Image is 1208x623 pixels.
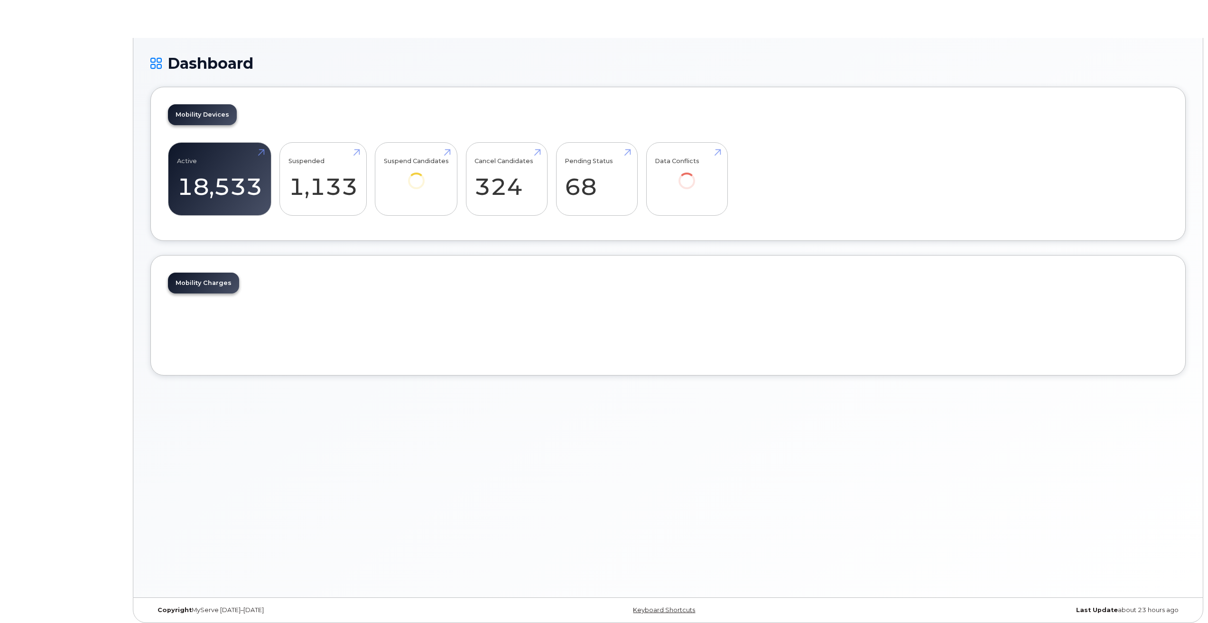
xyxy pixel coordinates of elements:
[565,148,629,211] a: Pending Status 68
[168,104,237,125] a: Mobility Devices
[655,148,719,202] a: Data Conflicts
[150,606,495,614] div: MyServe [DATE]–[DATE]
[633,606,695,614] a: Keyboard Shortcuts
[288,148,358,211] a: Suspended 1,133
[177,148,262,211] a: Active 18,533
[1076,606,1118,614] strong: Last Update
[168,273,239,293] a: Mobility Charges
[150,55,1186,72] h1: Dashboard
[841,606,1186,614] div: about 23 hours ago
[158,606,192,614] strong: Copyright
[384,148,449,202] a: Suspend Candidates
[474,148,539,211] a: Cancel Candidates 324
